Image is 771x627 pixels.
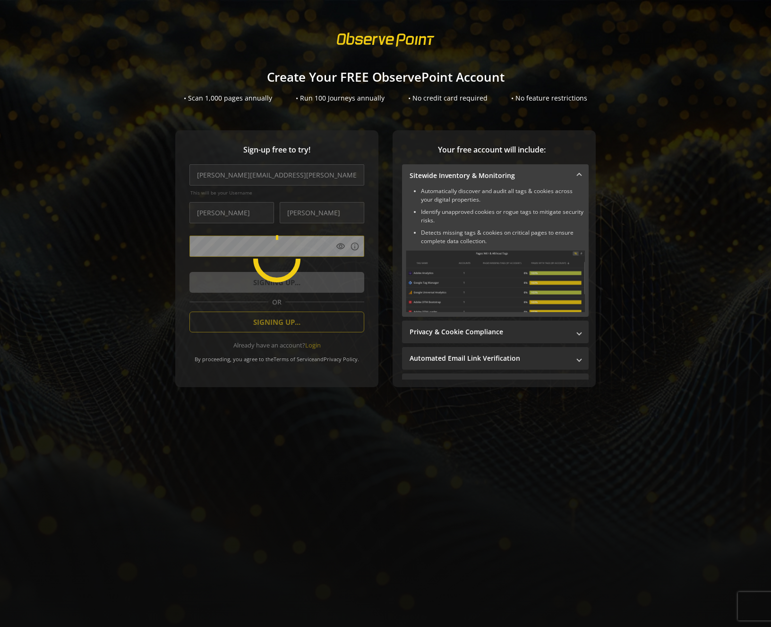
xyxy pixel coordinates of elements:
[402,321,589,343] mat-expansion-panel-header: Privacy & Cookie Compliance
[410,171,570,180] mat-panel-title: Sitewide Inventory & Monitoring
[402,164,589,187] mat-expansion-panel-header: Sitewide Inventory & Monitoring
[274,356,314,363] a: Terms of Service
[189,144,364,155] span: Sign-up free to try!
[410,354,570,363] mat-panel-title: Automated Email Link Verification
[296,93,385,103] div: • Run 100 Journeys annually
[421,208,585,225] li: Identify unapproved cookies or rogue tags to mitigate security risks.
[421,229,585,246] li: Detects missing tags & cookies on critical pages to ensure complete data collection.
[184,93,272,103] div: • Scan 1,000 pages annually
[402,144,582,155] span: Your free account will include:
[324,356,358,363] a: Privacy Policy
[410,327,570,337] mat-panel-title: Privacy & Cookie Compliance
[402,347,589,370] mat-expansion-panel-header: Automated Email Link Verification
[511,93,587,103] div: • No feature restrictions
[189,349,364,363] div: By proceeding, you agree to the and .
[406,250,585,312] img: Sitewide Inventory & Monitoring
[402,373,589,396] mat-expansion-panel-header: Performance Monitoring with Web Vitals
[402,187,589,317] div: Sitewide Inventory & Monitoring
[408,93,488,103] div: • No credit card required
[421,187,585,204] li: Automatically discover and audit all tags & cookies across your digital properties.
